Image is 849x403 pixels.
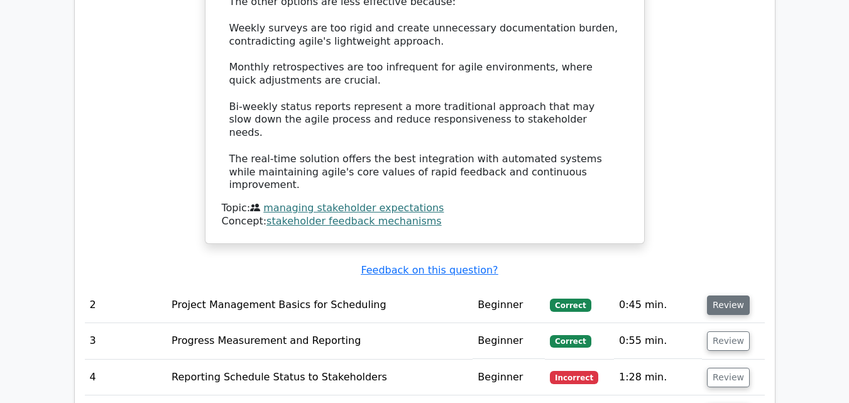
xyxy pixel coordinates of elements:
[707,295,750,315] button: Review
[614,287,702,323] td: 0:45 min.
[167,323,473,359] td: Progress Measurement and Reporting
[222,215,628,228] div: Concept:
[550,299,591,311] span: Correct
[473,323,545,359] td: Beginner
[550,335,591,348] span: Correct
[167,287,473,323] td: Project Management Basics for Scheduling
[473,287,545,323] td: Beginner
[85,287,167,323] td: 2
[361,264,498,276] a: Feedback on this question?
[167,360,473,395] td: Reporting Schedule Status to Stakeholders
[85,323,167,359] td: 3
[707,368,750,387] button: Review
[85,360,167,395] td: 4
[473,360,545,395] td: Beginner
[263,202,444,214] a: managing stakeholder expectations
[614,323,702,359] td: 0:55 min.
[707,331,750,351] button: Review
[550,371,598,384] span: Incorrect
[222,202,628,215] div: Topic:
[266,215,442,227] a: stakeholder feedback mechanisms
[614,360,702,395] td: 1:28 min.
